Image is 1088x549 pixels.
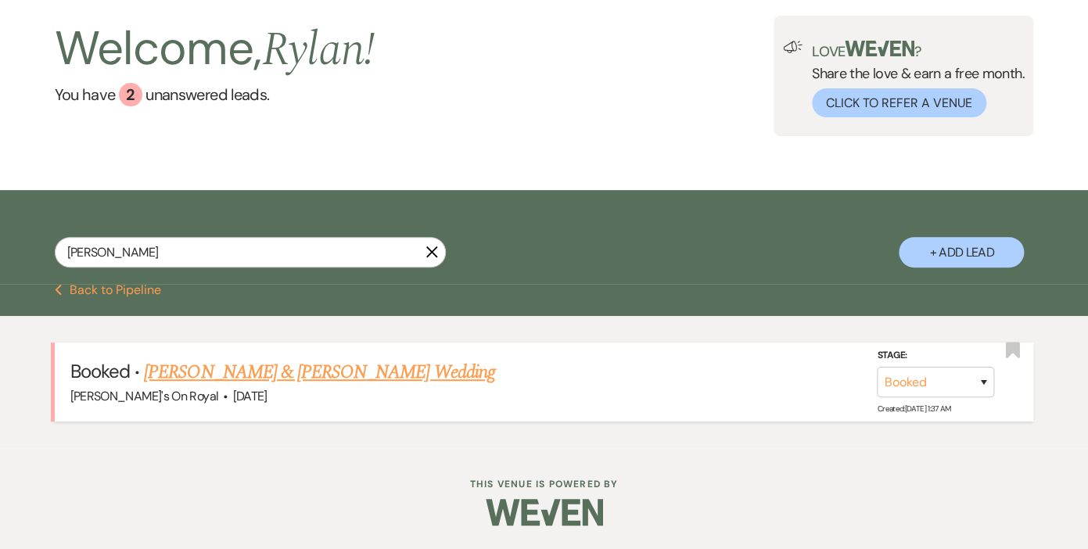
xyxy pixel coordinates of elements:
input: Search by name, event date, email address or phone number [55,237,446,267]
img: loud-speaker-illustration.svg [783,41,803,53]
a: You have 2 unanswered leads. [55,83,375,106]
img: Weven Logo [486,485,603,540]
h2: Welcome, [55,16,375,83]
p: Love ? [812,41,1025,59]
span: [DATE] [233,388,268,404]
div: 2 [119,83,142,106]
img: weven-logo-green.svg [845,41,914,56]
div: Share the love & earn a free month. [803,41,1025,117]
span: [PERSON_NAME]'s On Royal [70,388,219,404]
label: Stage: [877,347,994,364]
span: Created: [DATE] 1:37 AM [877,404,950,414]
span: Rylan ! [261,14,375,86]
span: Booked [70,359,130,383]
button: Click to Refer a Venue [812,88,986,117]
button: + Add Lead [899,237,1024,267]
a: [PERSON_NAME] & [PERSON_NAME] Wedding [144,358,494,386]
button: Back to Pipeline [55,284,162,296]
